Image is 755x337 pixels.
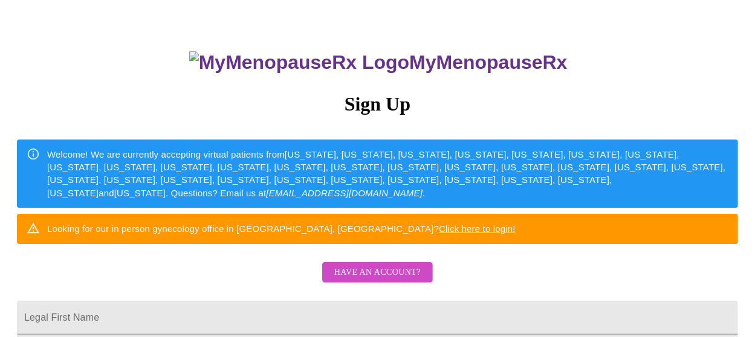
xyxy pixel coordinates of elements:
div: Looking for our in person gynecology office in [GEOGRAPHIC_DATA], [GEOGRAPHIC_DATA]? [47,217,516,240]
span: Have an account? [334,265,421,280]
a: Click here to login! [439,223,516,234]
em: [EMAIL_ADDRESS][DOMAIN_NAME] [266,188,423,198]
a: Have an account? [319,275,436,286]
div: Welcome! We are currently accepting virtual patients from [US_STATE], [US_STATE], [US_STATE], [US... [47,143,728,205]
img: MyMenopauseRx Logo [189,51,409,74]
h3: Sign Up [17,93,738,115]
h3: MyMenopauseRx [19,51,739,74]
button: Have an account? [322,262,433,283]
